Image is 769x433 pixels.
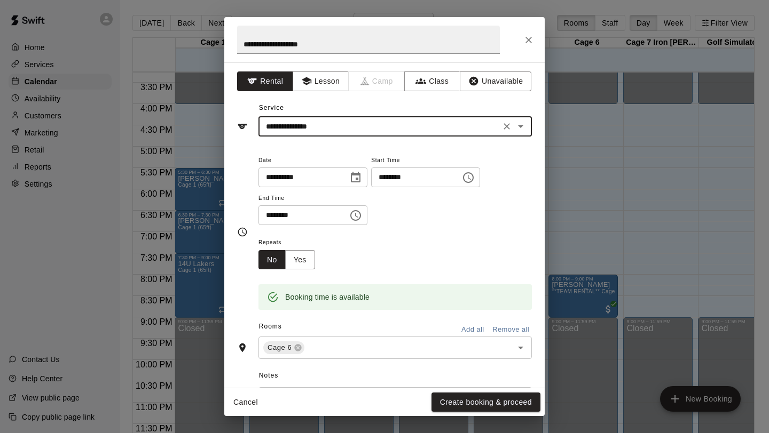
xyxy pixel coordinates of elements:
span: Rooms [259,323,282,330]
span: Camps can only be created in the Services page [349,71,405,91]
button: Remove all [490,322,532,338]
div: outlined button group [258,250,315,270]
button: Open [513,340,528,355]
button: Rental [237,71,293,91]
span: End Time [258,191,367,206]
button: Unavailable [460,71,531,91]
svg: Timing [237,227,248,237]
button: Choose time, selected time is 7:00 PM [345,205,366,226]
button: Choose date, selected date is Sep 12, 2025 [345,167,366,188]
span: Notes [259,367,532,384]
svg: Rooms [237,342,248,353]
span: Repeats [258,236,324,250]
span: Date [258,154,367,168]
svg: Service [237,121,248,132]
button: Clear [499,119,514,134]
div: Booking time is available [285,287,370,307]
div: Cage 6 [263,341,304,354]
button: Cancel [229,392,263,412]
span: Cage 6 [263,342,296,353]
button: Class [404,71,460,91]
button: Create booking & proceed [431,392,540,412]
button: Choose time, selected time is 6:30 PM [458,167,479,188]
button: No [258,250,286,270]
button: Add all [456,322,490,338]
button: Open [513,119,528,134]
button: Close [519,30,538,50]
span: Start Time [371,154,480,168]
button: Yes [285,250,315,270]
span: Service [259,104,284,111]
button: Lesson [293,71,349,91]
